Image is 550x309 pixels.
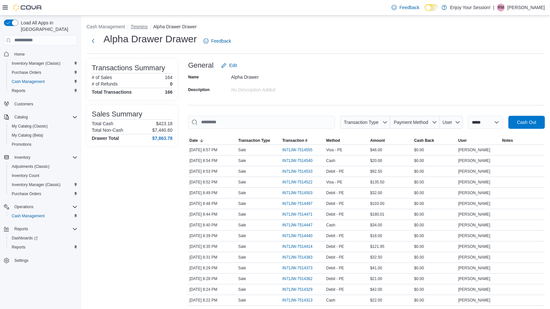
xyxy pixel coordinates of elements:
[9,212,47,220] a: Cash Management
[1,256,80,265] button: Settings
[413,137,457,144] button: Cash Back
[12,191,41,196] span: Purchase Orders
[501,137,545,144] button: Notes
[238,169,246,174] p: Sale
[9,172,42,180] a: Inventory Count
[370,201,384,206] span: $103.00
[282,146,319,154] button: IN71JW-7514555
[238,147,246,153] p: Sale
[12,257,31,264] a: Settings
[1,113,80,122] button: Catalog
[188,243,237,250] div: [DATE] 8:35 PM
[9,69,44,76] a: Purchase Orders
[282,189,319,197] button: IN71JW-7514503
[413,221,457,229] div: $0.00
[238,212,246,217] p: Sale
[1,49,80,59] button: Home
[12,256,77,264] span: Settings
[425,4,438,11] input: Dark Mode
[7,77,80,86] button: Cash Management
[326,287,344,292] span: Debit - PE
[326,298,335,303] span: Cash
[12,61,61,66] span: Inventory Manager (Classic)
[458,147,490,153] span: [PERSON_NAME]
[370,147,382,153] span: $46.00
[282,232,319,240] button: IN71JW-7514440
[7,86,80,95] button: Reports
[87,23,545,31] nav: An example of EuiBreadcrumbs
[326,212,344,217] span: Debit - PE
[413,232,457,240] div: $0.00
[7,189,80,198] button: Purchase Orders
[14,204,34,209] span: Operations
[282,233,312,238] span: IN71JW-7514440
[394,120,428,125] span: Payment Method
[517,119,536,126] span: Cash Out
[7,211,80,221] button: Cash Management
[165,75,172,80] p: 164
[188,296,237,304] div: [DATE] 8:22 PM
[238,222,246,228] p: Sale
[211,38,231,44] span: Feedback
[9,60,77,67] span: Inventory Manager (Classic)
[12,182,61,187] span: Inventory Manager (Classic)
[9,163,52,170] a: Adjustments (Classic)
[12,50,27,58] a: Home
[282,276,312,281] span: IN71JW-7514362
[326,265,344,271] span: Debit - PE
[282,298,312,303] span: IN71JW-7514313
[12,100,36,108] a: Customers
[92,64,165,72] h3: Transactions Summary
[413,157,457,165] div: $0.00
[12,245,25,250] span: Reports
[152,128,172,133] p: $7,440.60
[282,168,319,175] button: IN71JW-7514533
[399,4,419,11] span: Feedback
[1,99,80,109] button: Customers
[508,116,545,129] button: Cash Out
[9,190,44,198] a: Purchase Orders
[282,201,312,206] span: IN71JW-7514497
[413,296,457,304] div: $0.00
[282,212,312,217] span: IN71JW-7514471
[12,70,41,75] span: Purchase Orders
[9,141,77,148] span: Promotions
[370,190,382,195] span: $32.00
[440,116,463,129] button: User
[7,140,80,149] button: Promotions
[14,114,28,120] span: Catalog
[12,124,48,129] span: My Catalog (Classic)
[188,210,237,218] div: [DATE] 8:44 PM
[326,180,342,185] span: Visa - PE
[12,164,49,169] span: Adjustments (Classic)
[87,24,125,29] button: Cash Management
[9,243,77,251] span: Reports
[165,89,172,95] h4: 166
[238,138,270,143] span: Transaction Type
[282,222,312,228] span: IN71JW-7514447
[370,287,382,292] span: $42.00
[188,221,237,229] div: [DATE] 8:40 PM
[458,244,490,249] span: [PERSON_NAME]
[9,87,77,95] span: Reports
[12,113,77,121] span: Catalog
[370,138,385,143] span: Amount
[12,154,77,161] span: Inventory
[450,4,491,11] p: Enjoy Your Session!
[458,222,490,228] span: [PERSON_NAME]
[1,224,80,234] button: Reports
[370,222,382,228] span: $34.00
[458,158,490,163] span: [PERSON_NAME]
[326,276,344,281] span: Debit - PE
[238,298,246,303] p: Sale
[413,275,457,283] div: $0.00
[188,189,237,197] div: [DATE] 8:49 PM
[413,168,457,175] div: $0.00
[12,50,77,58] span: Home
[7,59,80,68] button: Inventory Manager (Classic)
[340,116,390,129] button: Transaction Type
[281,137,325,144] button: Transaction #
[9,243,28,251] a: Reports
[458,212,490,217] span: [PERSON_NAME]
[9,172,77,180] span: Inventory Count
